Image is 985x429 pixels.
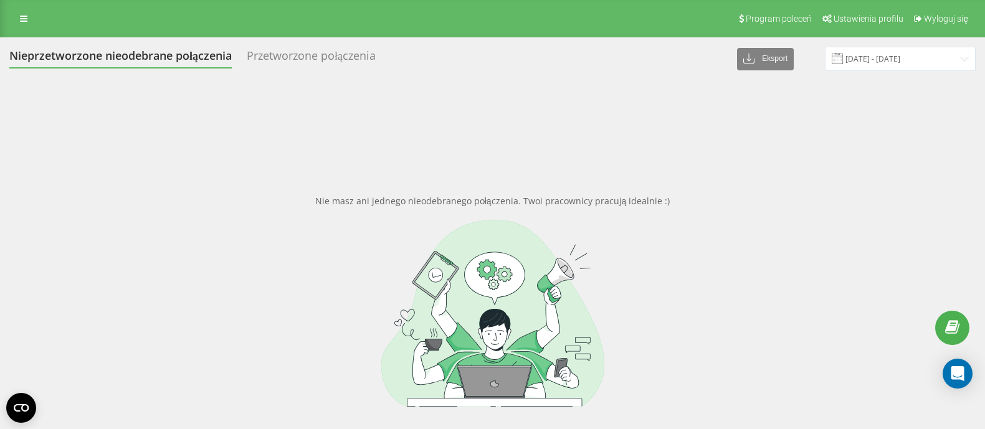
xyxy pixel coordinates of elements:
span: Program poleceń [746,14,812,24]
div: Nieprzetworzone nieodebrane połączenia [9,49,232,68]
button: Open CMP widget [6,393,36,423]
span: Ustawienia profilu [834,14,903,24]
button: Eksport [737,48,794,70]
div: Open Intercom Messenger [943,359,973,389]
span: Wyloguj się [924,14,968,24]
div: Przetworzone połączenia [247,49,376,68]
